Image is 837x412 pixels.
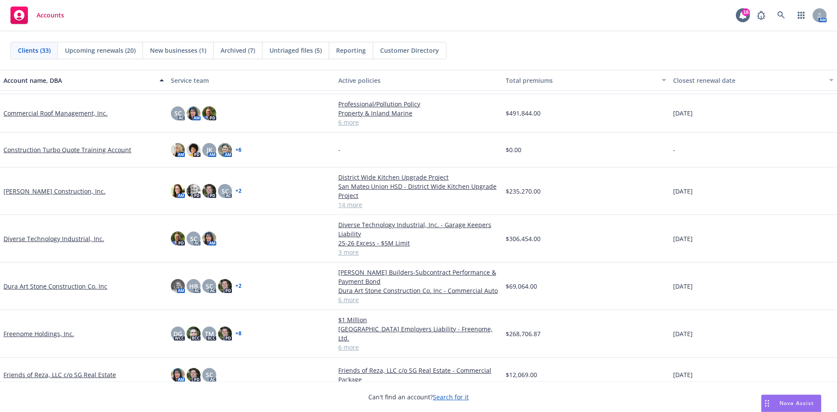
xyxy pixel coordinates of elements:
[65,46,136,55] span: Upcoming renewals (20)
[793,7,810,24] a: Switch app
[338,173,499,182] a: District Wide Kitchen Upgrade Project
[167,70,335,91] button: Service team
[189,282,198,291] span: HB
[506,76,657,85] div: Total premiums
[171,143,185,157] img: photo
[338,248,499,257] a: 3 more
[18,46,51,55] span: Clients (33)
[338,200,499,209] a: 14 more
[235,283,242,289] a: + 2
[338,268,499,286] a: [PERSON_NAME] Builders-Subcontract Performance & Payment Bond
[673,109,693,118] span: [DATE]
[335,70,502,91] button: Active policies
[187,143,201,157] img: photo
[338,76,499,85] div: Active policies
[673,234,693,243] span: [DATE]
[368,392,469,402] span: Can't find an account?
[338,343,499,352] a: 6 more
[187,368,201,382] img: photo
[3,109,108,118] a: Commercial Roof Management, Inc.
[7,3,68,27] a: Accounts
[206,282,213,291] span: SC
[673,329,693,338] span: [DATE]
[673,145,675,154] span: -
[338,118,499,127] a: 6 more
[338,99,499,109] a: Professional/Pollution Policy
[506,234,541,243] span: $306,454.00
[235,188,242,194] a: + 2
[502,70,670,91] button: Total premiums
[174,329,182,338] span: DG
[235,331,242,336] a: + 8
[762,395,772,412] div: Drag to move
[3,187,105,196] a: [PERSON_NAME] Construction, Inc.
[3,329,74,338] a: Freenome Holdings, Inc.
[171,184,185,198] img: photo
[380,46,439,55] span: Customer Directory
[3,234,104,243] a: Diverse Technology Industrial, Inc.
[218,327,232,340] img: photo
[673,370,693,379] span: [DATE]
[190,234,197,243] span: SC
[207,145,212,154] span: JK
[202,184,216,198] img: photo
[269,46,322,55] span: Untriaged files (5)
[3,76,154,85] div: Account name, DBA
[187,106,201,120] img: photo
[218,143,232,157] img: photo
[37,12,64,19] span: Accounts
[187,184,201,198] img: photo
[338,182,499,200] a: San Mateo Union HSD - District Wide Kitchen Upgrade Project
[3,145,131,154] a: Construction Turbo Quote Training Account
[506,187,541,196] span: $235,270.00
[338,220,499,238] a: Diverse Technology Industrial, Inc. - Garage Keepers Liability
[673,187,693,196] span: [DATE]
[761,395,821,412] button: Nova Assist
[218,279,232,293] img: photo
[673,76,824,85] div: Closest renewal date
[506,145,521,154] span: $0.00
[202,232,216,245] img: photo
[772,7,790,24] a: Search
[206,370,213,379] span: SC
[673,282,693,291] span: [DATE]
[506,109,541,118] span: $491,844.00
[171,76,331,85] div: Service team
[221,46,255,55] span: Archived (7)
[506,370,537,379] span: $12,069.00
[235,147,242,153] a: + 6
[171,279,185,293] img: photo
[202,106,216,120] img: photo
[174,109,182,118] span: SC
[3,282,107,291] a: Dura Art Stone Construction Co. Inc
[670,70,837,91] button: Closest renewal date
[187,327,201,340] img: photo
[221,187,229,196] span: SC
[205,329,214,338] span: TM
[752,7,770,24] a: Report a Bug
[433,393,469,401] a: Search for it
[338,145,340,154] span: -
[338,286,499,295] a: Dura Art Stone Construction Co. Inc - Commercial Auto
[338,366,499,384] a: Friends of Reza, LLC c/o SG Real Estate - Commercial Package
[3,370,116,379] a: Friends of Reza, LLC c/o SG Real Estate
[336,46,366,55] span: Reporting
[338,238,499,248] a: 25-26 Excess - $5M Limit
[506,282,537,291] span: $69,064.00
[742,8,750,16] div: 18
[171,232,185,245] img: photo
[338,315,499,324] a: $1 Million
[506,329,541,338] span: $268,706.87
[338,295,499,304] a: 6 more
[171,368,185,382] img: photo
[779,399,814,407] span: Nova Assist
[338,324,499,343] a: [GEOGRAPHIC_DATA] Employers Liability - Freenome, Ltd.
[338,109,499,118] a: Property & Inland Marine
[150,46,206,55] span: New businesses (1)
